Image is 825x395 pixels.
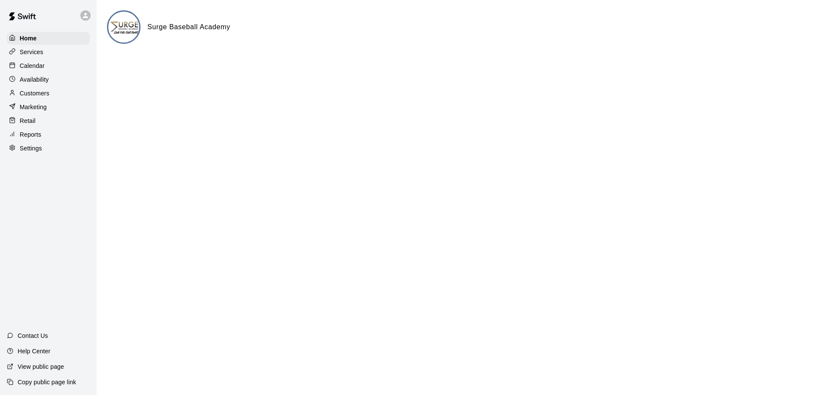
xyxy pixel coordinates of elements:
[7,87,90,100] a: Customers
[20,89,49,98] p: Customers
[18,378,76,386] p: Copy public page link
[20,116,36,125] p: Retail
[108,12,141,44] img: Surge Baseball Academy logo
[18,362,64,371] p: View public page
[18,347,50,355] p: Help Center
[7,46,90,58] a: Services
[7,128,90,141] a: Reports
[20,144,42,153] p: Settings
[7,114,90,127] a: Retail
[7,73,90,86] a: Availability
[20,103,47,111] p: Marketing
[7,59,90,72] a: Calendar
[20,130,41,139] p: Reports
[18,331,48,340] p: Contact Us
[7,32,90,45] a: Home
[20,61,45,70] p: Calendar
[20,48,43,56] p: Services
[147,21,230,33] h6: Surge Baseball Academy
[7,101,90,113] a: Marketing
[20,34,37,43] p: Home
[20,75,49,84] p: Availability
[7,142,90,155] a: Settings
